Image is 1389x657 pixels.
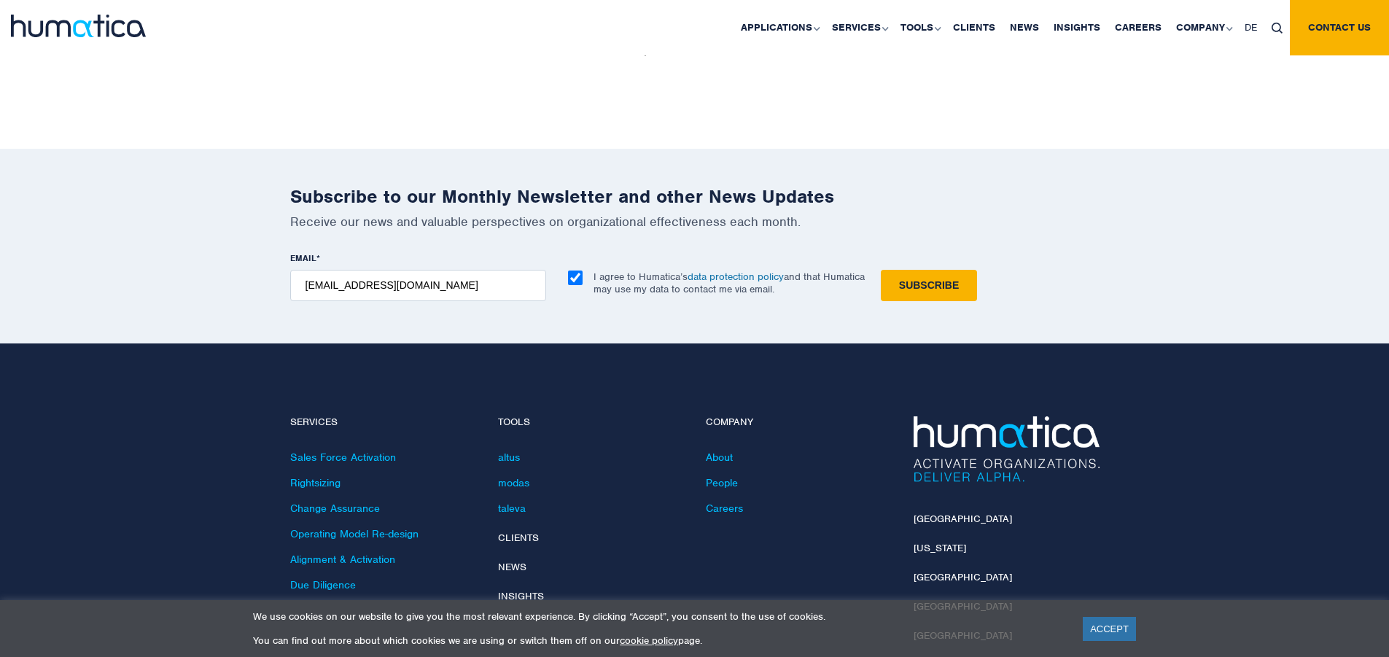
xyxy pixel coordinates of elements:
[914,571,1012,583] a: [GEOGRAPHIC_DATA]
[290,185,1100,208] h2: Subscribe to our Monthly Newsletter and other News Updates
[1272,23,1283,34] img: search_icon
[706,451,733,464] a: About
[1245,21,1257,34] span: DE
[253,634,1065,647] p: You can find out more about which cookies we are using or switch them off on our page.
[914,542,966,554] a: [US_STATE]
[253,610,1065,623] p: We use cookies on our website to give you the most relevant experience. By clicking “Accept”, you...
[290,502,380,515] a: Change Assurance
[290,416,476,429] h4: Services
[290,214,1100,230] p: Receive our news and valuable perspectives on organizational effectiveness each month.
[498,561,526,573] a: News
[498,502,526,515] a: taleva
[498,590,544,602] a: Insights
[594,271,865,295] p: I agree to Humatica’s and that Humatica may use my data to contact me via email.
[290,270,546,301] input: name@company.com
[568,271,583,285] input: I agree to Humatica’sdata protection policyand that Humatica may use my data to contact me via em...
[498,532,539,544] a: Clients
[498,476,529,489] a: modas
[620,634,678,647] a: cookie policy
[914,416,1100,482] img: Humatica
[688,271,784,283] a: data protection policy
[881,270,977,301] input: Subscribe
[11,15,146,37] img: logo
[290,527,419,540] a: Operating Model Re-design
[706,502,743,515] a: Careers
[290,252,316,264] span: EMAIL
[290,451,396,464] a: Sales Force Activation
[290,476,341,489] a: Rightsizing
[1083,617,1136,641] a: ACCEPT
[498,451,520,464] a: altus
[290,578,356,591] a: Due Diligence
[914,513,1012,525] a: [GEOGRAPHIC_DATA]
[706,476,738,489] a: People
[706,416,892,429] h4: Company
[498,416,684,429] h4: Tools
[290,553,395,566] a: Alignment & Activation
